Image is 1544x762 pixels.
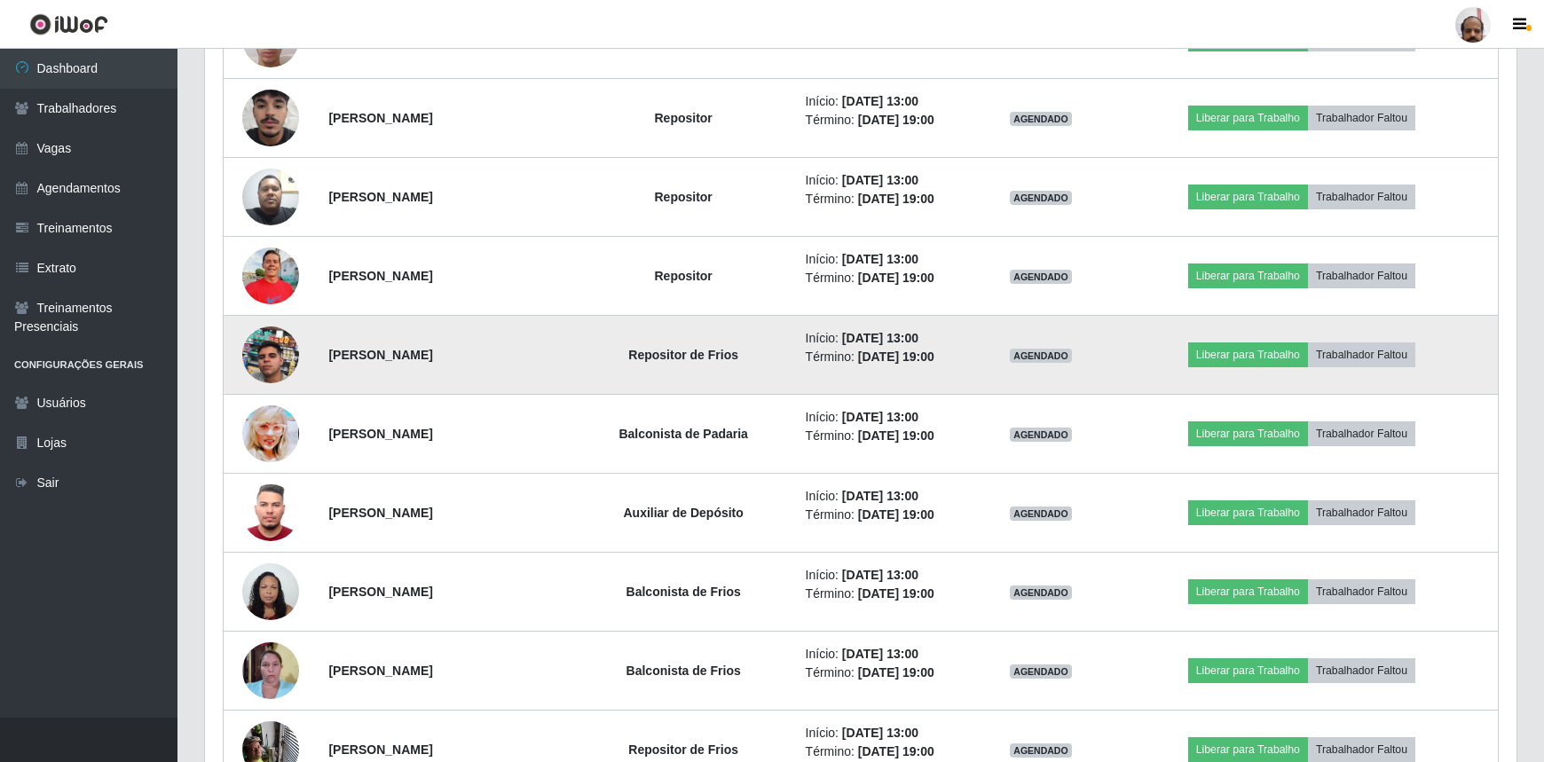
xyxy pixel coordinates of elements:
[806,111,966,130] li: Término:
[842,410,918,424] time: [DATE] 13:00
[806,566,966,585] li: Início:
[858,586,934,601] time: [DATE] 19:00
[806,329,966,348] li: Início:
[1188,263,1308,288] button: Liberar para Trabalho
[328,506,432,520] strong: [PERSON_NAME]
[1010,428,1072,442] span: AGENDADO
[242,554,299,629] img: 1746739221394.jpeg
[1308,737,1415,762] button: Trabalhador Faltou
[328,742,432,757] strong: [PERSON_NAME]
[842,252,918,266] time: [DATE] 13:00
[328,664,432,678] strong: [PERSON_NAME]
[242,632,299,708] img: 1757016131222.jpeg
[858,665,934,680] time: [DATE] 19:00
[842,489,918,503] time: [DATE] 13:00
[242,67,299,169] img: 1754169517244.jpeg
[29,13,108,35] img: CoreUI Logo
[623,506,743,520] strong: Auxiliar de Depósito
[1188,421,1308,446] button: Liberar para Trabalho
[242,394,299,474] img: 1755098578840.jpeg
[654,111,712,125] strong: Repositor
[1010,349,1072,363] span: AGENDADO
[242,304,299,405] img: 1758147536272.jpeg
[1308,500,1415,525] button: Trabalhador Faltou
[1188,106,1308,130] button: Liberar para Trabalho
[628,742,738,757] strong: Repositor de Frios
[1188,658,1308,683] button: Liberar para Trabalho
[628,348,738,362] strong: Repositor de Frios
[1188,579,1308,604] button: Liberar para Trabalho
[1010,270,1072,284] span: AGENDADO
[1308,185,1415,209] button: Trabalhador Faltou
[858,428,934,443] time: [DATE] 19:00
[1010,664,1072,679] span: AGENDADO
[1010,191,1072,205] span: AGENDADO
[842,94,918,108] time: [DATE] 13:00
[1188,185,1308,209] button: Liberar para Trabalho
[1188,342,1308,367] button: Liberar para Trabalho
[328,269,432,283] strong: [PERSON_NAME]
[626,585,741,599] strong: Balconista de Frios
[806,427,966,445] li: Término:
[842,331,918,345] time: [DATE] 13:00
[1308,342,1415,367] button: Trabalhador Faltou
[654,269,712,283] strong: Repositor
[806,171,966,190] li: Início:
[242,238,299,313] img: 1757774886821.jpeg
[1308,421,1415,446] button: Trabalhador Faltou
[806,190,966,208] li: Término:
[858,744,934,758] time: [DATE] 19:00
[328,190,432,204] strong: [PERSON_NAME]
[1010,112,1072,126] span: AGENDADO
[1010,585,1072,600] span: AGENDADO
[806,408,966,427] li: Início:
[654,190,712,204] strong: Repositor
[858,271,934,285] time: [DATE] 19:00
[806,645,966,664] li: Início:
[1010,507,1072,521] span: AGENDADO
[806,92,966,111] li: Início:
[1010,743,1072,758] span: AGENDADO
[806,585,966,603] li: Término:
[842,568,918,582] time: [DATE] 13:00
[842,726,918,740] time: [DATE] 13:00
[858,113,934,127] time: [DATE] 19:00
[858,192,934,206] time: [DATE] 19:00
[858,507,934,522] time: [DATE] 19:00
[1308,658,1415,683] button: Trabalhador Faltou
[806,506,966,524] li: Término:
[806,487,966,506] li: Início:
[806,250,966,269] li: Início:
[806,724,966,742] li: Início:
[1188,737,1308,762] button: Liberar para Trabalho
[618,427,748,441] strong: Balconista de Padaria
[328,427,432,441] strong: [PERSON_NAME]
[806,664,966,682] li: Término:
[328,585,432,599] strong: [PERSON_NAME]
[1188,500,1308,525] button: Liberar para Trabalho
[858,350,934,364] time: [DATE] 19:00
[328,348,432,362] strong: [PERSON_NAME]
[1308,579,1415,604] button: Trabalhador Faltou
[842,173,918,187] time: [DATE] 13:00
[806,348,966,366] li: Término:
[1308,263,1415,288] button: Trabalhador Faltou
[242,159,299,234] img: 1755624541538.jpeg
[842,647,918,661] time: [DATE] 13:00
[1308,106,1415,130] button: Trabalhador Faltou
[806,269,966,287] li: Término:
[806,742,966,761] li: Término:
[328,111,432,125] strong: [PERSON_NAME]
[242,475,299,550] img: 1756996657392.jpeg
[626,664,741,678] strong: Balconista de Frios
